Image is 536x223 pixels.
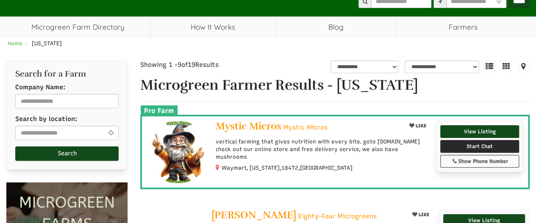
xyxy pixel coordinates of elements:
span: [US_STATE] [32,40,62,47]
select: sortbox-1 [405,61,479,73]
a: Mystic Micros Mystic Micros [216,121,400,134]
span: [GEOGRAPHIC_DATA] [300,164,353,172]
span: 9 [178,61,181,69]
label: Company Name: [15,83,65,92]
span: 19 [188,61,195,69]
a: Start Chat [440,140,519,153]
select: overall_rating_filter-1 [330,61,398,73]
div: Showing 1 - of Results [140,61,270,69]
h1: Microgreen Farmer Results - [US_STATE] [140,77,530,93]
div: Show Phone Number [445,157,514,165]
h2: Search for a Farm [15,69,119,79]
span: 18472 [281,164,298,172]
span: [PERSON_NAME] [211,209,296,221]
a: Blog [276,17,396,38]
span: LIKE [414,123,426,129]
span: LIKE [417,212,429,217]
a: View Listing [440,125,519,138]
span: Mystic Micros [283,123,328,132]
button: Search [15,146,119,161]
button: LIKE [406,121,429,131]
a: Home [8,40,22,47]
span: Mystic Micros [216,120,281,132]
small: Waymart, [US_STATE], , [222,165,353,171]
span: Eighty-Four Microgreens [298,212,376,221]
p: vertical farming that gives nutrition with every bite. goto [DOMAIN_NAME] check out our online st... [216,138,430,161]
span: Farmers [397,17,530,38]
a: [PERSON_NAME] Eighty-Four Microgreens [211,209,403,223]
img: Mystic Micros [146,121,209,183]
button: LIKE [409,209,432,220]
a: Microgreen Farm Directory [6,17,150,38]
a: How It Works [150,17,276,38]
i: Use Current Location [106,129,116,136]
label: Search by location: [15,115,77,124]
